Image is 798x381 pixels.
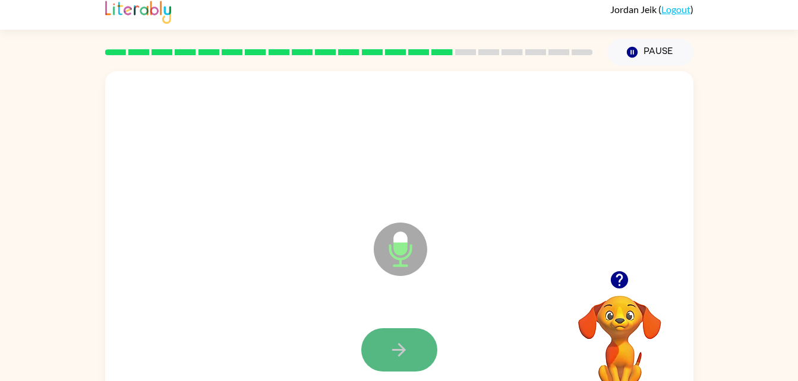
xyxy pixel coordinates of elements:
button: Pause [607,39,693,66]
a: Logout [661,4,690,15]
div: ( ) [610,4,693,15]
span: Jordan Jeik [610,4,658,15]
